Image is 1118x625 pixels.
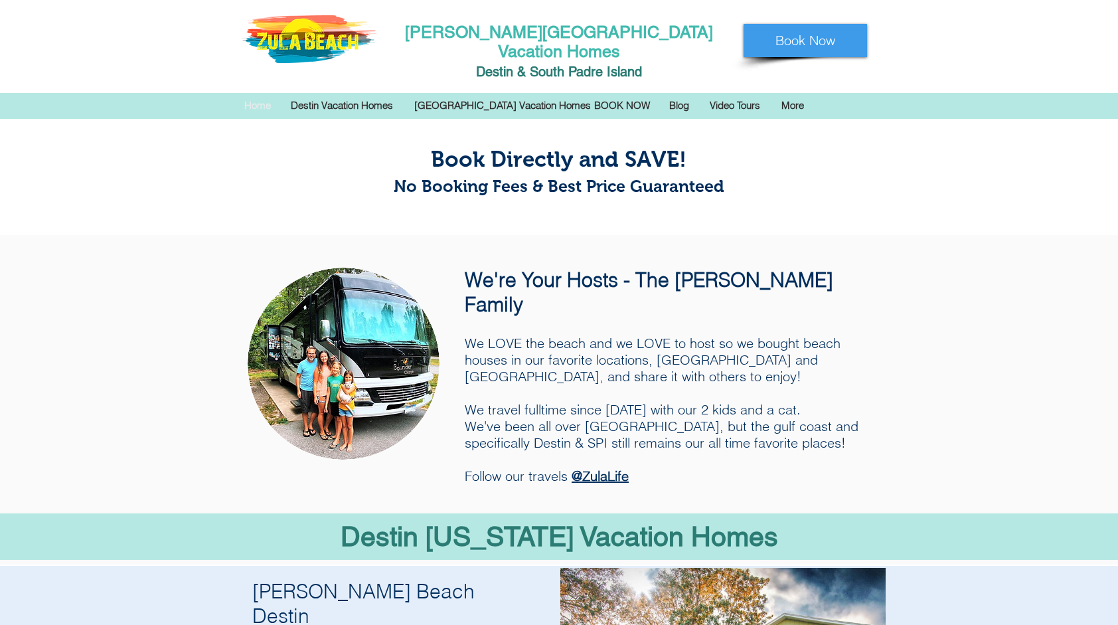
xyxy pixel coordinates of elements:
[284,96,400,116] p: Destin Vacation Homes
[404,96,584,116] div: [GEOGRAPHIC_DATA] Vacation Homes
[234,96,281,116] a: Home
[611,64,635,80] span: slan
[744,24,867,57] a: Book Now
[588,96,657,116] p: BOOK NOW
[584,96,659,116] a: BOOK NOW
[476,64,611,80] span: Destin & South Padre I
[394,177,724,195] span: No Booking Fees & Best Price Guaranteed
[465,268,833,317] span: We're Your Hosts - The [PERSON_NAME] Family
[281,96,404,116] div: Destin Vacation Homes
[663,96,696,116] p: Blog
[659,96,700,116] a: Blog
[700,96,771,116] a: Video Tours
[341,521,778,552] span: Destin [US_STATE] Vacation Homes
[405,23,713,61] a: [PERSON_NAME][GEOGRAPHIC_DATA] Vacation Homes
[408,96,598,116] p: [GEOGRAPHIC_DATA] Vacation Homes
[242,15,376,63] img: Zula-Logo-New--e1454677187680.png
[775,31,835,50] span: Book Now
[775,96,811,116] p: More
[248,268,439,460] img: Erez Weinstein, Shirly Weinstein, Zula Life
[431,147,686,171] span: Book Directly and SAVE!
[234,96,884,116] nav: Site
[572,468,629,484] a: @ZulaLife
[703,96,767,116] p: Video Tours
[465,335,858,484] span: We LOVE the beach and we LOVE to host so we bought beach houses in our favorite locations, [GEOGR...
[238,96,278,116] p: Home
[635,64,642,80] span: d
